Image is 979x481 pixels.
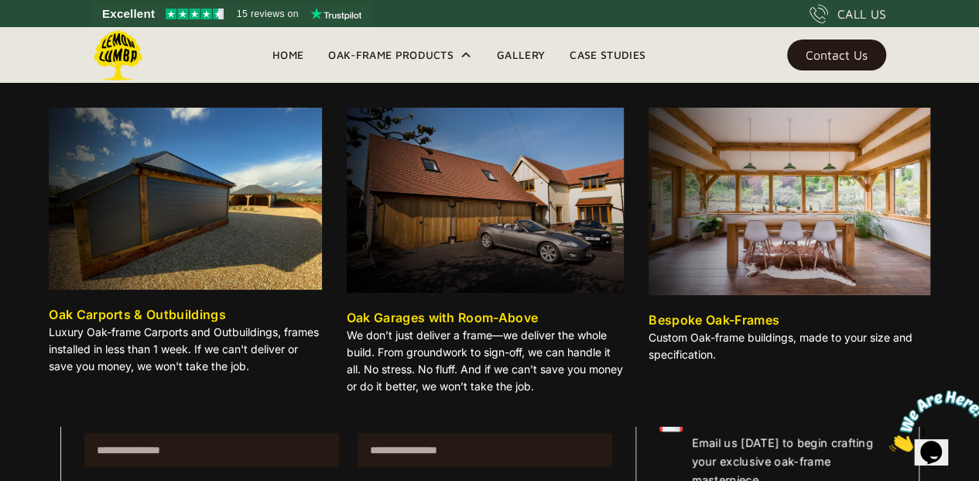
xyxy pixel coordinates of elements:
[102,5,155,23] span: Excellent
[49,305,226,324] div: Oak Carports & Outbuildings
[484,43,557,67] a: Gallery
[49,324,321,375] p: Luxury Oak-frame Carports and Outbuildings, frames installed in less than 1 week. If we can't del...
[237,5,299,23] span: 15 reviews on
[649,108,930,369] a: Bespoke Oak-FramesCustom Oak-frame buildings, made to your size and specification.
[6,6,12,19] span: 1
[837,5,886,23] div: CALL US
[557,43,658,67] a: Case Studies
[649,329,930,363] p: Custom Oak-frame buildings, made to your size and specification.
[328,46,454,64] div: Oak-Frame Products
[347,108,625,401] a: Oak Garages with Room-AboveWe don’t just deliver a frame—we deliver the whole build. From groundw...
[260,43,316,67] a: Home
[810,5,886,23] a: CALL US
[310,8,361,20] img: Trustpilot logo
[93,3,372,25] a: See Lemon Lumba reviews on Trustpilot
[347,308,539,327] div: Oak Garages with Room-Above
[649,311,779,329] div: Bespoke Oak-Frames
[49,108,321,381] a: Oak Carports & OutbuildingsLuxury Oak-frame Carports and Outbuildings, frames installed in less t...
[166,9,224,19] img: Trustpilot 4.5 stars
[883,384,979,458] iframe: chat widget
[316,27,484,83] div: Oak-Frame Products
[6,6,102,67] img: Chat attention grabber
[787,40,886,70] a: Contact Us
[806,50,868,60] div: Contact Us
[347,327,625,395] p: We don’t just deliver a frame—we deliver the whole build. From groundwork to sign-off, we can han...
